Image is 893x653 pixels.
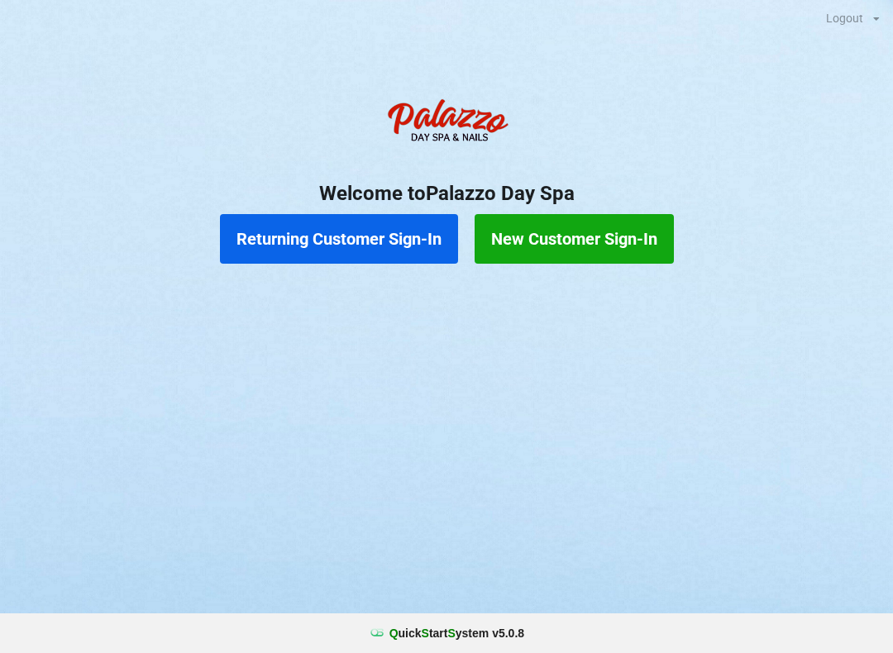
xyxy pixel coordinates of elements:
[369,625,385,641] img: favicon.ico
[220,214,458,264] button: Returning Customer Sign-In
[389,627,399,640] span: Q
[447,627,455,640] span: S
[389,625,524,641] b: uick tart ystem v 5.0.8
[826,12,863,24] div: Logout
[422,627,429,640] span: S
[380,90,513,156] img: PalazzoDaySpaNails-Logo.png
[475,214,674,264] button: New Customer Sign-In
